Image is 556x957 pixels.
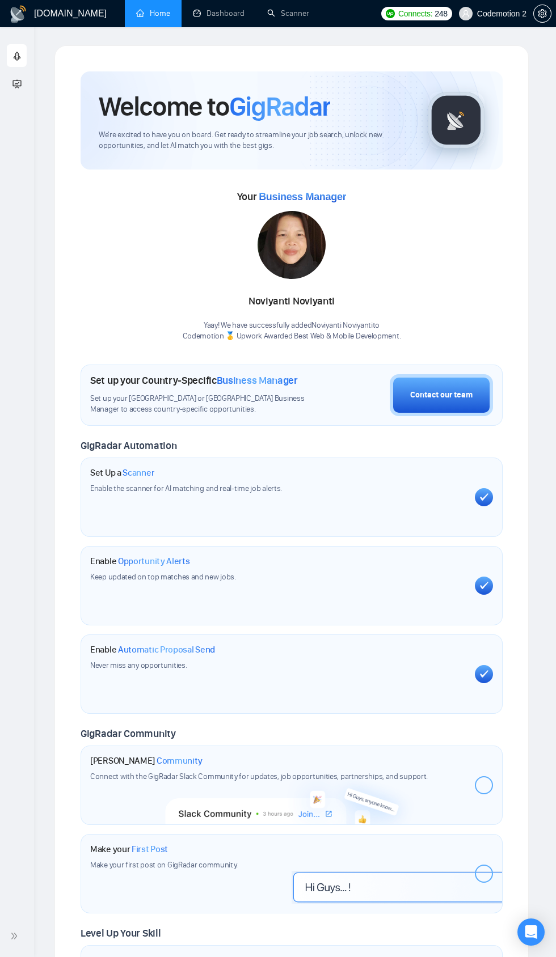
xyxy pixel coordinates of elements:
[534,9,551,18] span: setting
[90,484,282,493] span: Enable the scanner for AI matching and real-time job alerts.
[237,190,347,203] span: Your
[90,755,203,767] h1: [PERSON_NAME]
[183,320,401,342] div: Yaay! We have successfully added Noviyanti Noviyanti to
[123,467,154,479] span: Scanner
[90,860,238,870] span: Make your first post on GigRadar community.
[386,9,395,18] img: upwork-logo.png
[533,9,551,18] a: setting
[229,90,330,123] span: GigRadar
[165,764,418,824] img: slackcommunity-bg.png
[132,844,168,855] span: First Post
[398,7,432,20] span: Connects:
[90,644,215,655] h1: Enable
[90,467,154,479] h1: Set Up a
[99,130,410,151] span: We're excited to have you on board. Get ready to streamline your job search, unlock new opportuni...
[81,927,161,939] span: Level Up Your Skill
[90,556,190,567] h1: Enable
[99,90,330,123] h1: Welcome to
[90,393,332,415] span: Set up your [GEOGRAPHIC_DATA] or [GEOGRAPHIC_DATA] Business Manager to access country-specific op...
[136,9,170,18] a: homeHome
[7,44,27,67] li: Getting Started
[292,871,502,904] img: firstpost-bg.png
[193,9,245,18] a: dashboardDashboard
[12,45,22,67] span: rocket
[157,755,203,767] span: Community
[390,374,493,416] button: Contact our team
[217,374,298,387] span: Business Manager
[12,72,22,95] span: fund-projection-screen
[90,772,428,781] span: Connect with the GigRadar Slack Community for updates, job opportunities, partnerships, and support.
[12,78,58,87] span: Academy
[90,374,298,387] h1: Set up your Country-Specific
[267,9,309,18] a: searchScanner
[118,556,190,567] span: Opportunity Alerts
[435,7,447,20] span: 248
[90,844,168,855] h1: Make your
[90,572,236,582] span: Keep updated on top matches and new jobs.
[410,389,473,401] div: Contact our team
[428,92,485,149] img: gigradar-logo.png
[183,292,401,311] div: Noviyanti Noviyanti
[183,331,401,342] p: Codemotion 🥇 Upwork Awarded Best Web & Mobile Development .
[258,211,326,279] img: 1700835522379-IMG-20231107-WA0007.jpg
[9,5,27,23] img: logo
[118,644,215,655] span: Automatic Proposal Send
[10,930,22,942] span: double-right
[259,191,346,202] span: Business Manager
[533,5,551,23] button: setting
[81,439,176,452] span: GigRadar Automation
[90,660,187,670] span: Never miss any opportunities.
[81,727,176,740] span: GigRadar Community
[462,10,470,18] span: user
[517,918,545,946] div: Open Intercom Messenger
